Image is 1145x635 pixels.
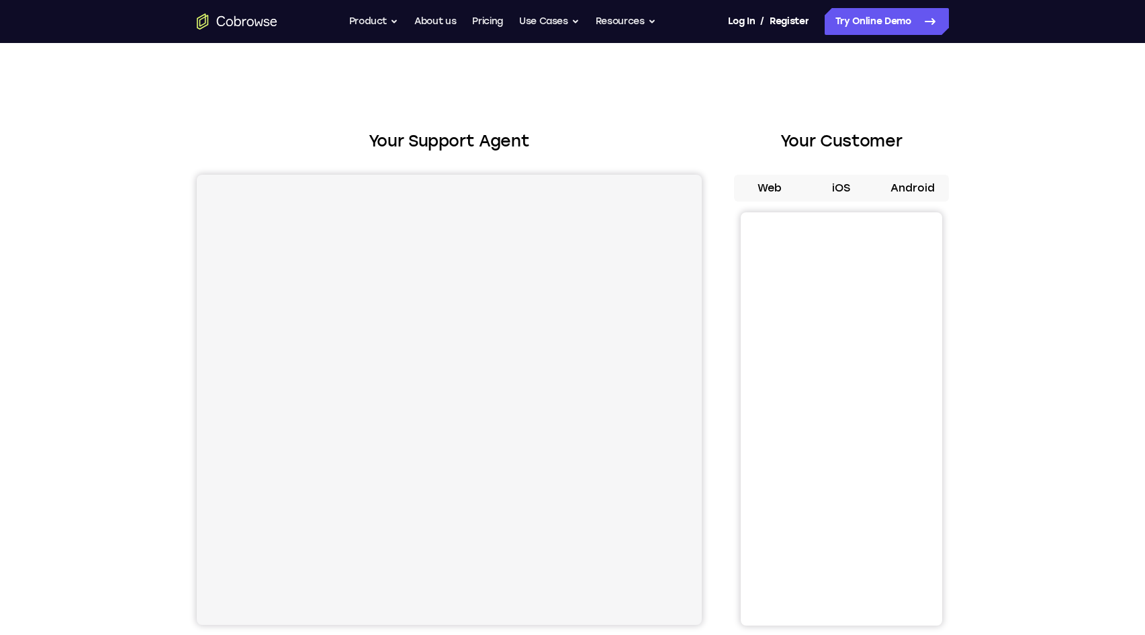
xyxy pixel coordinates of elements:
[760,13,764,30] span: /
[877,175,949,202] button: Android
[472,8,503,35] a: Pricing
[825,8,949,35] a: Try Online Demo
[414,8,456,35] a: About us
[197,13,277,30] a: Go to the home page
[805,175,877,202] button: iOS
[197,175,702,625] iframe: Agent
[770,8,809,35] a: Register
[734,129,949,153] h2: Your Customer
[734,175,806,202] button: Web
[596,8,656,35] button: Resources
[197,129,702,153] h2: Your Support Agent
[349,8,399,35] button: Product
[519,8,580,35] button: Use Cases
[728,8,755,35] a: Log In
